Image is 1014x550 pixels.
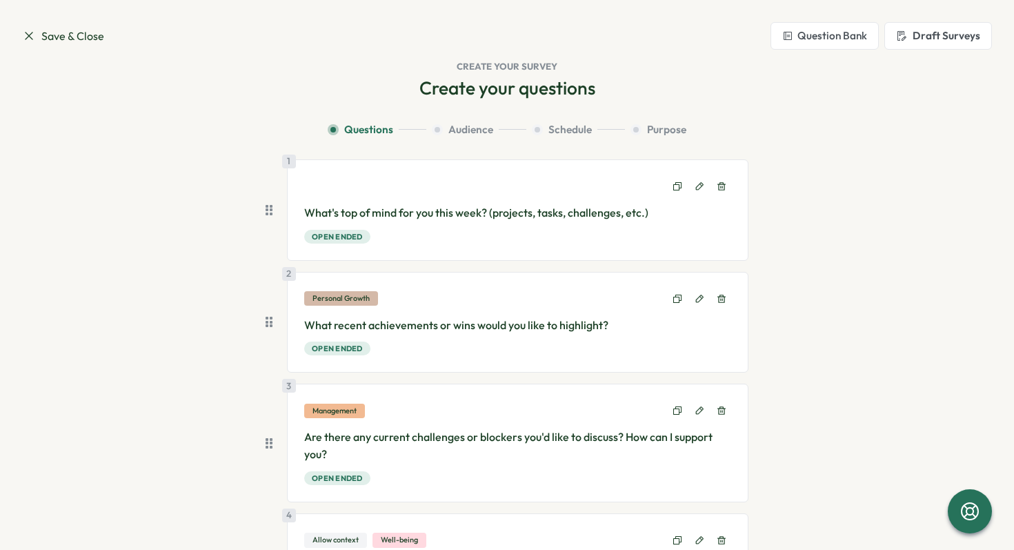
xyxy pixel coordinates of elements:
span: Schedule [548,122,592,137]
a: Save & Close [22,28,104,45]
div: Well-being [372,533,426,547]
div: 2 [282,267,296,281]
h2: Create your questions [419,76,595,100]
p: What's top of mind for you this week? (projects, tasks, challenges, etc.) [304,204,732,222]
h1: Create your survey [22,61,992,73]
div: 4 [282,509,296,522]
div: Allow context [304,533,367,547]
div: Management [304,404,365,418]
button: Draft Surveys [884,22,992,50]
span: Open ended [312,230,363,243]
button: Audience [432,122,526,137]
button: Schedule [532,122,625,137]
div: 3 [282,379,296,393]
p: What recent achievements or wins would you like to highlight? [304,317,732,334]
button: Questions [328,122,426,137]
div: 1 [282,155,296,168]
span: Questions [344,122,393,137]
span: Open ended [312,472,363,484]
div: Personal Growth [304,291,378,306]
button: Question Bank [771,22,879,50]
p: Are there any current challenges or blockers you'd like to discuss? How can I support you? [304,429,732,463]
button: Purpose [630,122,686,137]
span: Audience [448,122,493,137]
span: Purpose [647,122,686,137]
span: Open ended [312,342,363,355]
